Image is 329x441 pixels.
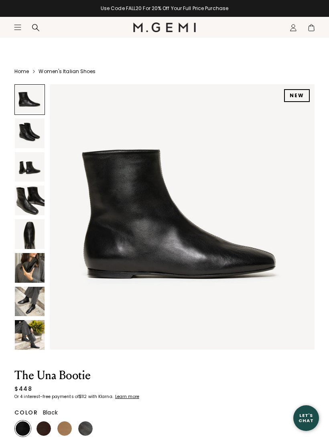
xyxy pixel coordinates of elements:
img: The Una Bootie [15,186,45,215]
img: Black [16,421,30,436]
h2: Color [14,409,38,416]
div: NEW [284,89,310,102]
h1: The Una Bootie [14,370,182,382]
img: The Una Bootie [15,219,45,249]
button: Open site menu [14,23,22,31]
img: The Una Bootie [15,287,45,316]
img: The Una Bootie [15,320,45,350]
img: The Una Bootie [15,253,45,283]
a: Home [14,68,29,75]
img: The Una Bootie [15,118,45,148]
span: Black [43,408,58,416]
klarna-placement-style-body: Or 4 interest-free payments of [14,394,79,400]
div: $448 [14,385,32,393]
div: Let's Chat [293,413,319,423]
img: The Una Bootie [50,84,315,349]
klarna-placement-style-body: with Klarna [88,394,114,400]
img: M.Gemi [133,22,196,32]
img: Gunmetal [78,421,93,436]
klarna-placement-style-amount: $112 [79,394,87,400]
img: Light Tan [57,421,72,436]
img: Chocolate [37,421,51,436]
klarna-placement-style-cta: Learn more [115,394,139,400]
img: The Una Bootie [15,152,45,182]
a: Women's Italian Shoes [39,68,95,75]
a: Learn more [114,394,139,399]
